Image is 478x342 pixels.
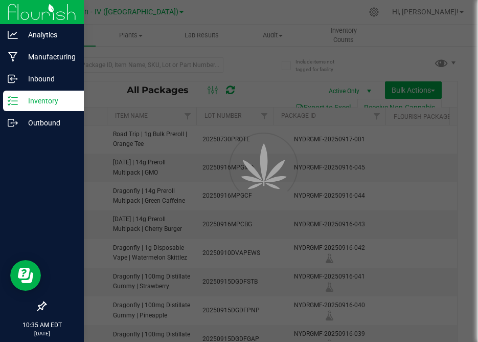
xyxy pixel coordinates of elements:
[8,118,18,128] inline-svg: Outbound
[18,51,79,63] p: Manufacturing
[8,96,18,106] inline-svg: Inventory
[18,117,79,129] p: Outbound
[5,330,79,337] p: [DATE]
[18,29,79,41] p: Analytics
[8,74,18,84] inline-svg: Inbound
[18,73,79,85] p: Inbound
[8,30,18,40] inline-svg: Analytics
[5,320,79,330] p: 10:35 AM EDT
[10,260,41,291] iframe: Resource center
[8,52,18,62] inline-svg: Manufacturing
[18,95,79,107] p: Inventory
